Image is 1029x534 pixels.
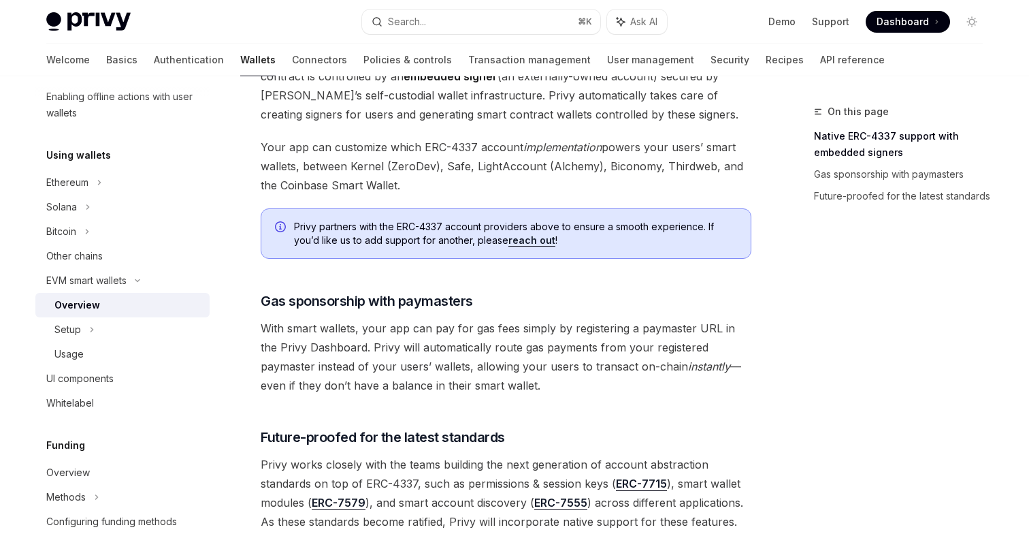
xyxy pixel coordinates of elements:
button: Ask AI [607,10,667,34]
button: Search...⌘K [362,10,600,34]
a: Connectors [292,44,347,76]
h5: Using wallets [46,147,111,163]
div: Methods [46,489,86,505]
div: Search... [388,14,426,30]
a: Gas sponsorship with paymasters [814,163,994,185]
div: Overview [54,297,100,313]
a: Welcome [46,44,90,76]
a: Transaction management [468,44,591,76]
span: On this page [828,104,889,120]
div: UI components [46,371,114,387]
a: Overview [35,460,210,485]
a: Policies & controls [363,44,452,76]
a: UI components [35,366,210,391]
a: Future-proofed for the latest standards [814,185,994,207]
em: instantly [688,360,730,373]
button: Toggle dark mode [961,11,983,33]
span: ⌘ K [578,16,592,27]
a: Demo [768,15,796,29]
strong: embedded signer [404,69,497,83]
a: Whitelabel [35,391,210,415]
span: With smart wallets, your app can pay for gas fees simply by registering a paymaster URL in the Pr... [261,319,751,395]
div: Solana [46,199,77,215]
a: Configuring funding methods [35,509,210,534]
a: ERC-7555 [534,496,587,510]
div: Bitcoin [46,223,76,240]
img: light logo [46,12,131,31]
a: Other chains [35,244,210,268]
div: EVM smart wallets [46,272,127,289]
a: Enabling offline actions with user wallets [35,84,210,125]
a: ERC-7715 [616,477,667,491]
span: Privy works closely with the teams building the next generation of account abstraction standards ... [261,455,751,531]
span: Future-proofed for the latest standards [261,428,505,447]
div: Other chains [46,248,103,264]
span: Gas sponsorship with paymasters [261,292,473,311]
a: reach out [508,234,555,247]
span: Ask AI [630,15,657,29]
span: When using a smart wallet, a user’s assets are held by the smart contract itself. This smart cont... [261,48,751,124]
a: ERC-7579 [312,496,365,510]
div: Overview [46,465,90,481]
a: Usage [35,342,210,366]
div: Usage [54,346,84,362]
a: Overview [35,293,210,317]
div: Setup [54,321,81,338]
a: Support [812,15,849,29]
div: Ethereum [46,174,88,191]
svg: Info [275,221,289,235]
div: Enabling offline actions with user wallets [46,89,201,121]
span: Privy partners with the ERC-4337 account providers above to ensure a smooth experience. If you’d ... [294,220,737,247]
a: Basics [106,44,137,76]
a: Security [710,44,749,76]
span: Dashboard [877,15,929,29]
em: implementation [523,140,602,154]
a: Native ERC-4337 support with embedded signers [814,125,994,163]
a: Recipes [766,44,804,76]
a: Dashboard [866,11,950,33]
a: User management [607,44,694,76]
h5: Funding [46,437,85,454]
div: Configuring funding methods [46,514,177,530]
span: Your app can customize which ERC-4337 account powers your users’ smart wallets, between Kernel (Z... [261,138,751,195]
a: API reference [820,44,885,76]
a: Wallets [240,44,276,76]
div: Whitelabel [46,395,94,411]
a: Authentication [154,44,224,76]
